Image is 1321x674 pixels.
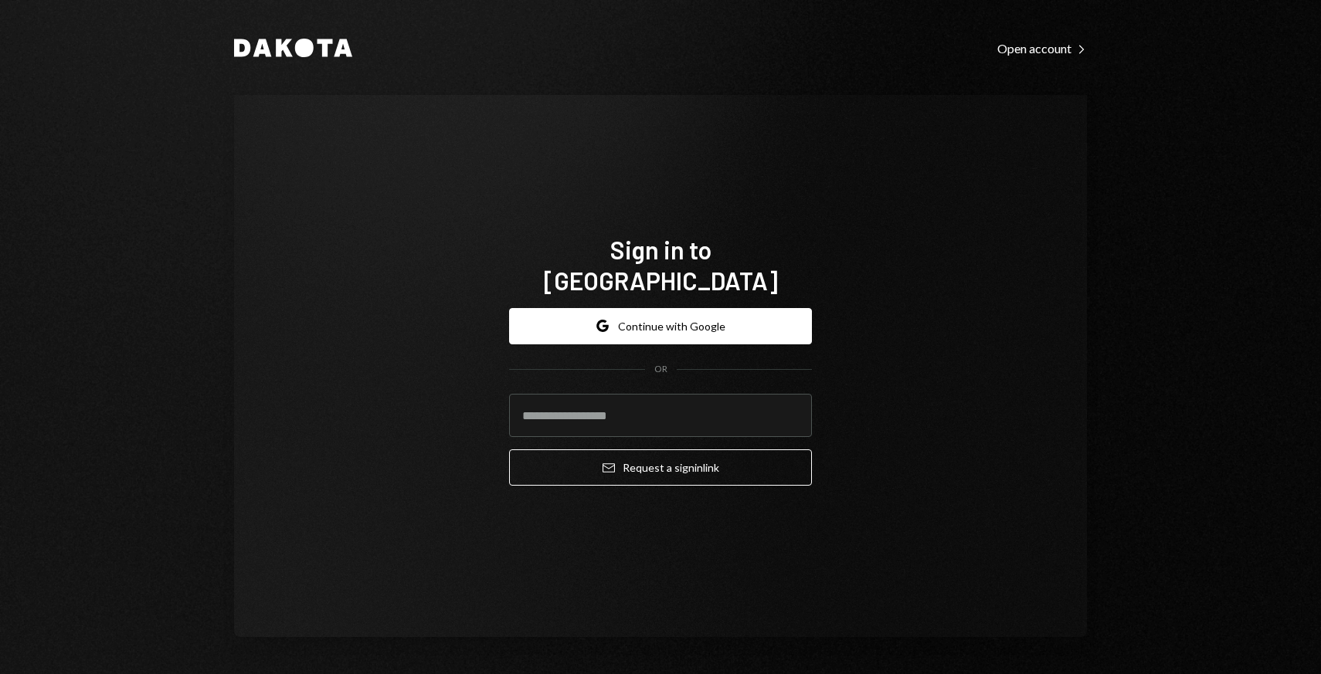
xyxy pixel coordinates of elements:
div: OR [654,363,667,376]
a: Open account [997,39,1087,56]
div: Open account [997,41,1087,56]
h1: Sign in to [GEOGRAPHIC_DATA] [509,234,812,296]
button: Continue with Google [509,308,812,344]
button: Request a signinlink [509,449,812,486]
